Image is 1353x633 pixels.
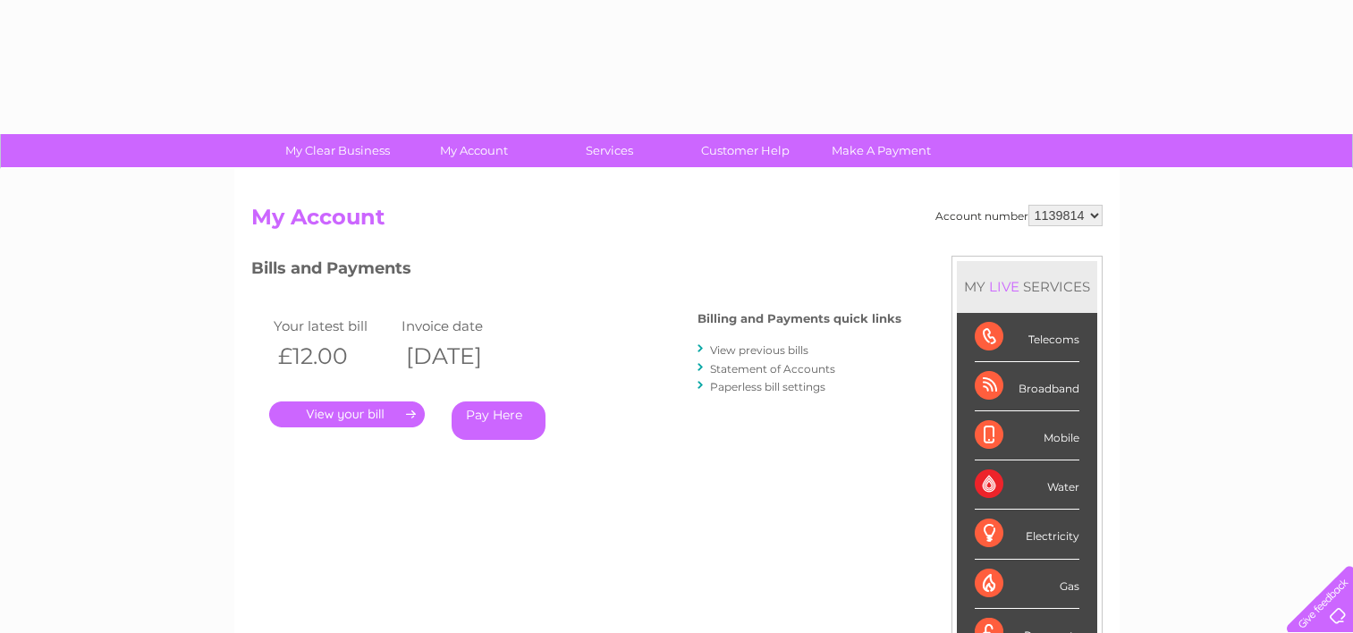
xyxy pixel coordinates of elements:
[452,401,545,440] a: Pay Here
[400,134,547,167] a: My Account
[985,278,1023,295] div: LIVE
[710,380,825,393] a: Paperless bill settings
[975,510,1079,559] div: Electricity
[251,256,901,287] h3: Bills and Payments
[975,313,1079,362] div: Telecoms
[269,338,398,375] th: £12.00
[269,401,425,427] a: .
[269,314,398,338] td: Your latest bill
[397,338,526,375] th: [DATE]
[935,205,1103,226] div: Account number
[672,134,819,167] a: Customer Help
[264,134,411,167] a: My Clear Business
[710,343,808,357] a: View previous bills
[808,134,955,167] a: Make A Payment
[536,134,683,167] a: Services
[251,205,1103,239] h2: My Account
[975,362,1079,411] div: Broadband
[975,560,1079,609] div: Gas
[975,460,1079,510] div: Water
[975,411,1079,460] div: Mobile
[710,362,835,376] a: Statement of Accounts
[397,314,526,338] td: Invoice date
[957,261,1097,312] div: MY SERVICES
[698,312,901,325] h4: Billing and Payments quick links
